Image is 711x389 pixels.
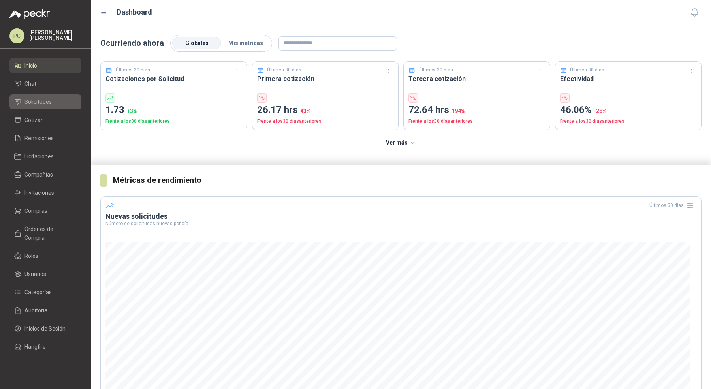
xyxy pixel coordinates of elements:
a: Categorías [9,285,81,300]
span: Invitaciones [24,188,54,197]
div: Últimos 30 días [649,199,696,212]
a: Remisiones [9,131,81,146]
h3: Tercera cotización [408,74,545,84]
p: Número de solicitudes nuevas por día [105,221,696,226]
p: Últimos 30 días [419,66,453,74]
a: Hangfire [9,339,81,354]
a: Chat [9,76,81,91]
p: 46.06% [560,103,697,118]
h3: Cotizaciones por Solicitud [105,74,242,84]
h1: Dashboard [117,7,152,18]
p: Frente a los 30 días anteriores [560,118,697,125]
a: Inicios de Sesión [9,321,81,336]
a: Invitaciones [9,185,81,200]
h3: Nuevas solicitudes [105,212,696,221]
a: Licitaciones [9,149,81,164]
a: Compañías [9,167,81,182]
img: Logo peakr [9,9,50,19]
span: Licitaciones [24,152,54,161]
span: Hangfire [24,342,46,351]
span: 43 % [300,108,311,114]
span: Roles [24,252,38,260]
p: Frente a los 30 días anteriores [408,118,545,125]
span: Inicio [24,61,37,70]
a: Auditoria [9,303,81,318]
a: Solicitudes [9,94,81,109]
h3: Efectividad [560,74,697,84]
span: Mis métricas [228,40,263,46]
p: Últimos 30 días [570,66,604,74]
span: Cotizar [24,116,43,124]
span: Globales [185,40,209,46]
h3: Métricas de rendimiento [113,174,702,186]
span: Solicitudes [24,98,52,106]
p: Ocurriendo ahora [100,37,164,49]
h3: Primera cotización [257,74,394,84]
a: Compras [9,203,81,218]
a: Usuarios [9,267,81,282]
span: 194 % [451,108,465,114]
div: PC [9,28,24,43]
a: Cotizar [9,113,81,128]
p: [PERSON_NAME] [PERSON_NAME] [29,30,81,41]
p: Frente a los 30 días anteriores [105,118,242,125]
p: 26.17 hrs [257,103,394,118]
span: Usuarios [24,270,46,278]
span: Compras [24,207,47,215]
span: Auditoria [24,306,47,315]
span: Chat [24,79,36,88]
button: Ver más [382,135,421,151]
p: Últimos 30 días [116,66,150,74]
p: Últimos 30 días [267,66,301,74]
span: + 3 % [127,108,137,114]
span: Compañías [24,170,53,179]
span: -28 % [594,108,607,114]
p: 72.64 hrs [408,103,545,118]
a: Inicio [9,58,81,73]
span: Inicios de Sesión [24,324,66,333]
a: Roles [9,248,81,263]
span: Remisiones [24,134,54,143]
a: Órdenes de Compra [9,222,81,245]
span: Órdenes de Compra [24,225,74,242]
span: Categorías [24,288,52,297]
p: Frente a los 30 días anteriores [257,118,394,125]
p: 1.73 [105,103,242,118]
